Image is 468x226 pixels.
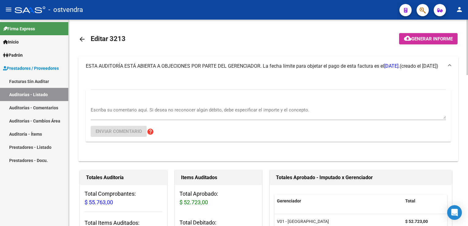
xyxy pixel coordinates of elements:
h3: Total Comprobantes: [85,190,162,207]
span: Padrón [3,52,23,58]
span: Gerenciador [277,198,301,203]
button: Enviar comentario [91,126,147,137]
span: Total [405,198,415,203]
span: Generar informe [411,36,453,42]
div: Open Intercom Messenger [447,205,462,220]
mat-icon: menu [5,6,12,13]
span: Editar 3213 [91,35,126,43]
span: $ 52.723,00 [179,199,208,205]
span: Inicio [3,39,19,45]
h3: Total Aprobado: [179,190,257,207]
span: $ 55.763,00 [85,199,113,205]
mat-expansion-panel-header: ESTA AUDITORÍA ESTÁ ABIERTA A OBJECIONES POR PARTE DEL GERENCIADOR. La fecha límite para objetar ... [78,56,458,76]
strong: $ 52.723,00 [405,219,428,224]
span: - ostvendra [48,3,83,17]
mat-icon: help [147,128,154,135]
span: Enviar comentario [96,129,142,134]
mat-icon: person [456,6,463,13]
span: Firma Express [3,25,35,32]
button: Generar informe [399,33,458,44]
h1: Totales Auditoría [86,173,161,183]
div: ESTA AUDITORÍA ESTÁ ABIERTA A OBJECIONES POR PARTE DEL GERENCIADOR. La fecha límite para objetar ... [78,76,458,161]
h1: Totales Aprobado - Imputado x Gerenciador [276,173,446,183]
span: (creado el [DATE]) [400,63,438,70]
mat-icon: arrow_back [78,36,86,43]
span: V01 - [GEOGRAPHIC_DATA] [277,219,329,224]
span: [DATE]. [384,63,400,69]
mat-icon: cloud_download [404,35,411,42]
h1: Items Auditados [181,173,256,183]
datatable-header-cell: Gerenciador [274,194,403,208]
span: Prestadores / Proveedores [3,65,59,72]
span: ESTA AUDITORÍA ESTÁ ABIERTA A OBJECIONES POR PARTE DEL GERENCIADOR. La fecha límite para objetar ... [86,63,400,69]
datatable-header-cell: Total [403,194,443,208]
